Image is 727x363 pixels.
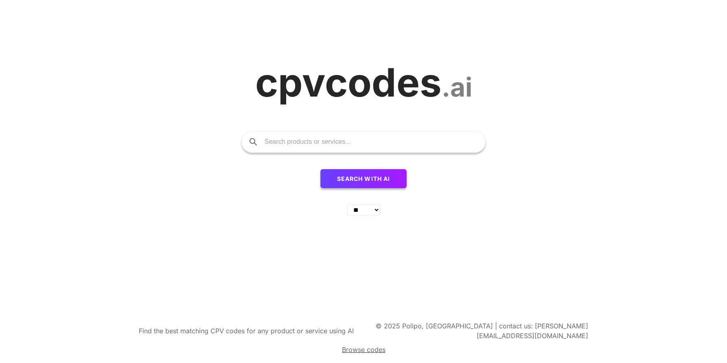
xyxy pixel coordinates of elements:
span: .ai [442,71,472,103]
span: cpvcodes [255,59,442,106]
span: Find the best matching CPV codes for any product or service using AI [139,327,354,335]
input: Search products or services... [265,131,477,152]
button: Search with AI [320,169,407,189]
span: Browse codes [342,345,385,354]
a: Browse codes [342,345,385,354]
span: © 2025 Polipo, [GEOGRAPHIC_DATA] | contact us: [PERSON_NAME][EMAIL_ADDRESS][DOMAIN_NAME] [376,322,588,340]
span: Search with AI [337,175,390,182]
a: cpvcodes.ai [255,59,472,106]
